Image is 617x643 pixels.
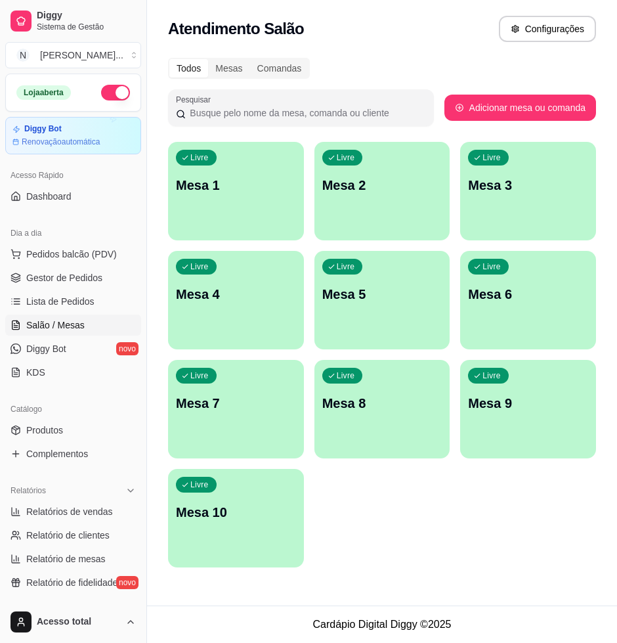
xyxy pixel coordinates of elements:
div: Dia a dia [5,223,141,244]
button: LivreMesa 6 [460,251,596,349]
button: LivreMesa 3 [460,142,596,240]
span: Relatório de clientes [26,529,110,542]
span: Diggy [37,10,136,22]
button: LivreMesa 4 [168,251,304,349]
p: Mesa 6 [468,285,588,303]
span: Relatório de mesas [26,552,106,565]
input: Pesquisar [186,106,425,120]
a: Lista de Pedidos [5,291,141,312]
div: Catálogo [5,399,141,420]
button: LivreMesa 8 [314,360,450,458]
a: Gestor de Pedidos [5,267,141,288]
article: Renovação automática [22,137,100,147]
a: Dashboard [5,186,141,207]
button: Pedidos balcão (PDV) [5,244,141,265]
a: Relatório de mesas [5,548,141,569]
div: Acesso Rápido [5,165,141,186]
a: Salão / Mesas [5,315,141,336]
button: LivreMesa 9 [460,360,596,458]
span: N [16,49,30,62]
label: Pesquisar [176,94,215,105]
span: Diggy Bot [26,342,66,355]
p: Mesa 2 [322,176,442,194]
p: Livre [482,370,501,381]
p: Livre [482,152,501,163]
p: Mesa 8 [322,394,442,412]
a: DiggySistema de Gestão [5,5,141,37]
button: Adicionar mesa ou comanda [444,95,596,121]
p: Livre [482,261,501,272]
div: [PERSON_NAME] ... [40,49,123,62]
span: Relatórios de vendas [26,505,113,518]
p: Livre [337,370,355,381]
button: Select a team [5,42,141,68]
h2: Atendimento Salão [168,18,304,39]
span: Sistema de Gestão [37,22,136,32]
p: Livre [190,370,209,381]
p: Livre [337,152,355,163]
p: Mesa 3 [468,176,588,194]
div: Todos [169,59,208,78]
p: Livre [190,261,209,272]
a: Diggy Botnovo [5,338,141,359]
a: KDS [5,362,141,383]
p: Mesa 10 [176,503,296,521]
button: Acesso total [5,606,141,638]
span: Relatório de fidelidade [26,576,117,589]
button: Alterar Status [101,85,130,100]
p: Mesa 1 [176,176,296,194]
p: Mesa 7 [176,394,296,412]
p: Mesa 5 [322,285,442,303]
span: Salão / Mesas [26,319,85,332]
a: Produtos [5,420,141,441]
p: Mesa 9 [468,394,588,412]
button: LivreMesa 5 [314,251,450,349]
span: Acesso total [37,616,120,628]
span: Produtos [26,424,63,437]
a: Relatórios de vendas [5,501,141,522]
footer: Cardápio Digital Diggy © 2025 [147,606,617,643]
span: Pedidos balcão (PDV) [26,248,117,261]
button: LivreMesa 10 [168,469,304,567]
span: Relatórios [11,485,46,496]
a: Relatório de clientes [5,525,141,546]
a: Relatório de fidelidadenovo [5,572,141,593]
p: Livre [190,152,209,163]
span: Gestor de Pedidos [26,271,102,284]
button: LivreMesa 7 [168,360,304,458]
button: Configurações [499,16,596,42]
p: Livre [190,479,209,490]
a: Complementos [5,443,141,464]
article: Diggy Bot [24,124,62,134]
span: Complementos [26,447,88,460]
div: Comandas [250,59,309,78]
button: LivreMesa 1 [168,142,304,240]
div: Loja aberta [16,85,71,100]
span: KDS [26,366,45,379]
span: Dashboard [26,190,72,203]
p: Mesa 4 [176,285,296,303]
p: Livre [337,261,355,272]
a: Diggy BotRenovaçãoautomática [5,117,141,154]
div: Mesas [208,59,249,78]
span: Lista de Pedidos [26,295,95,308]
button: LivreMesa 2 [314,142,450,240]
